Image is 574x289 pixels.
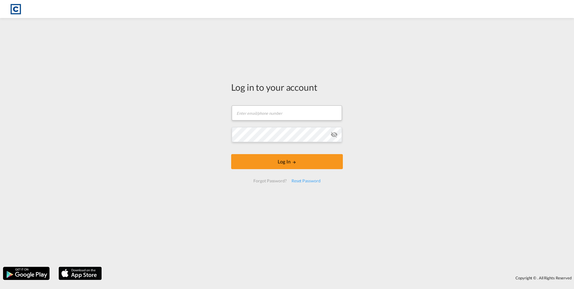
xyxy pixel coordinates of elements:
[231,154,343,169] button: LOGIN
[232,105,342,120] input: Enter email/phone number
[231,81,343,93] div: Log in to your account
[289,175,323,186] div: Reset Password
[105,273,574,283] div: Copyright © . All Rights Reserved
[2,266,50,281] img: google.png
[331,131,338,138] md-icon: icon-eye-off
[251,175,289,186] div: Forgot Password?
[9,2,23,16] img: 1fdb9190129311efbfaf67cbb4249bed.jpeg
[58,266,102,281] img: apple.png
